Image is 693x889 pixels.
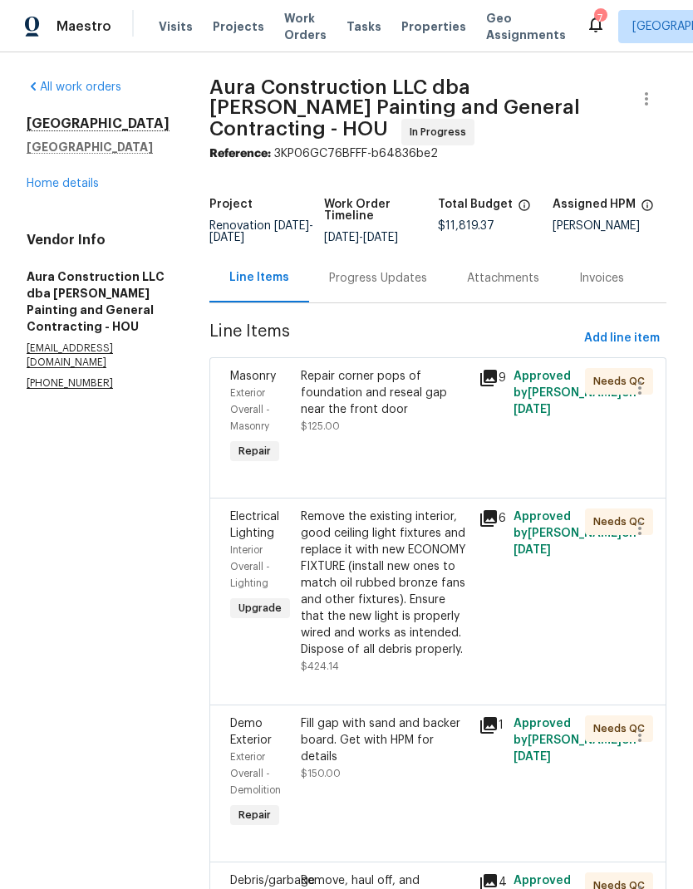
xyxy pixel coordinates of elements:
[229,269,289,286] div: Line Items
[324,199,439,222] h5: Work Order Timeline
[324,232,398,243] span: -
[324,232,359,243] span: [DATE]
[301,715,468,765] div: Fill gap with sand and backer board. Get with HPM for details
[301,421,340,431] span: $125.00
[209,199,253,210] h5: Project
[27,81,121,93] a: All work orders
[301,368,468,418] div: Repair corner pops of foundation and reseal gap near the front door
[301,508,468,658] div: Remove the existing interior, good ceiling light fixtures and replace it with new ECONOMY FIXTURE...
[593,720,651,737] span: Needs QC
[209,220,313,243] span: Renovation
[514,371,636,415] span: Approved by [PERSON_NAME] on
[593,373,651,390] span: Needs QC
[593,513,651,530] span: Needs QC
[213,18,264,35] span: Projects
[486,10,566,43] span: Geo Assignments
[209,220,313,243] span: -
[346,21,381,32] span: Tasks
[27,232,170,248] h4: Vendor Info
[209,323,577,354] span: Line Items
[232,443,278,459] span: Repair
[159,18,193,35] span: Visits
[518,199,531,220] span: The total cost of line items that have been proposed by Opendoor. This sum includes line items th...
[301,769,341,778] span: $150.00
[274,220,309,232] span: [DATE]
[230,545,270,588] span: Interior Overall - Lighting
[209,145,666,162] div: 3KP06GC76BFFF-b64836be2
[577,323,666,354] button: Add line item
[553,220,667,232] div: [PERSON_NAME]
[230,718,272,746] span: Demo Exterior
[301,661,339,671] span: $424.14
[230,511,279,539] span: Electrical Lighting
[514,751,551,763] span: [DATE]
[579,270,624,287] div: Invoices
[209,77,580,139] span: Aura Construction LLC dba [PERSON_NAME] Painting and General Contracting - HOU
[27,178,99,189] a: Home details
[410,124,473,140] span: In Progress
[232,600,288,616] span: Upgrade
[479,368,504,388] div: 9
[467,270,539,287] div: Attachments
[232,807,278,823] span: Repair
[230,388,270,431] span: Exterior Overall - Masonry
[230,752,281,795] span: Exterior Overall - Demolition
[209,232,244,243] span: [DATE]
[514,511,636,556] span: Approved by [PERSON_NAME] on
[514,718,636,763] span: Approved by [PERSON_NAME] on
[479,508,504,528] div: 6
[209,148,271,160] b: Reference:
[329,270,427,287] div: Progress Updates
[438,199,513,210] h5: Total Budget
[230,371,276,382] span: Masonry
[401,18,466,35] span: Properties
[584,328,660,349] span: Add line item
[553,199,636,210] h5: Assigned HPM
[514,404,551,415] span: [DATE]
[57,18,111,35] span: Maestro
[284,10,327,43] span: Work Orders
[479,715,504,735] div: 1
[438,220,494,232] span: $11,819.37
[27,268,170,335] h5: Aura Construction LLC dba [PERSON_NAME] Painting and General Contracting - HOU
[363,232,398,243] span: [DATE]
[514,544,551,556] span: [DATE]
[594,10,606,27] div: 7
[641,199,654,220] span: The hpm assigned to this work order.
